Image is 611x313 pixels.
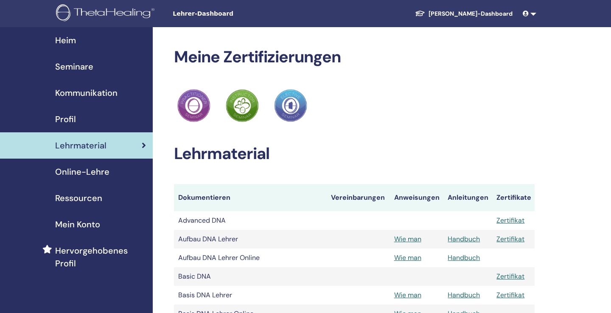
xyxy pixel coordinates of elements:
td: Aufbau DNA Lehrer [174,230,327,249]
span: Online-Lehre [55,165,109,178]
span: Heim [55,34,76,47]
span: Seminare [55,60,93,73]
h2: Lehrmaterial [174,144,535,164]
th: Anweisungen [390,184,444,211]
img: Practitioner [177,89,210,122]
a: [PERSON_NAME]-Dashboard [408,6,519,22]
td: Aufbau DNA Lehrer Online [174,249,327,267]
h2: Meine Zertifizierungen [174,48,535,67]
td: Basic DNA [174,267,327,286]
img: Practitioner [226,89,259,122]
span: Ressourcen [55,192,102,204]
a: Wie man [394,235,421,243]
img: graduation-cap-white.svg [415,10,425,17]
span: Mein Konto [55,218,100,231]
span: Lehrer-Dashboard [173,9,300,18]
span: Kommunikation [55,87,118,99]
img: logo.png [56,4,157,23]
a: Wie man [394,291,421,299]
a: Wie man [394,253,421,262]
img: Practitioner [274,89,307,122]
a: Handbuch [448,235,480,243]
th: Zertifikate [492,184,535,211]
th: Anleitungen [443,184,492,211]
a: Zertifikat [496,272,524,281]
a: Zertifikat [496,235,524,243]
th: Dokumentieren [174,184,327,211]
td: Advanced DNA [174,211,327,230]
a: Zertifikat [496,216,524,225]
span: Lehrmaterial [55,139,107,152]
a: Zertifikat [496,291,524,299]
th: Vereinbarungen [327,184,390,211]
span: Profil [55,113,76,126]
span: Hervorgehobenes Profil [55,244,146,270]
a: Handbuch [448,291,480,299]
td: Basis DNA Lehrer [174,286,327,305]
a: Handbuch [448,253,480,262]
